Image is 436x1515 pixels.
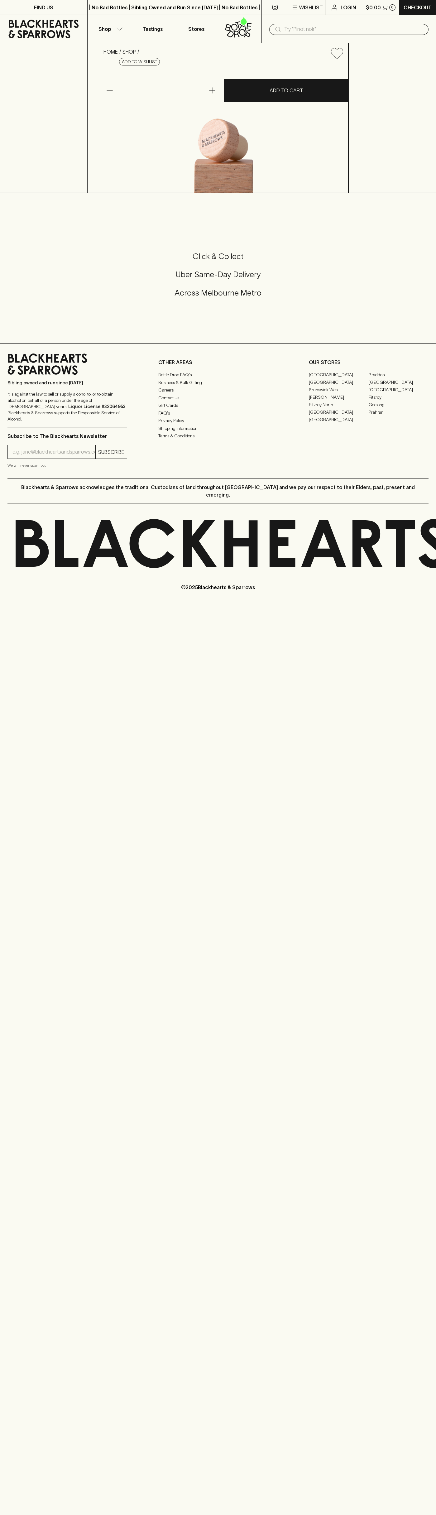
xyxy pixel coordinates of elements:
a: Careers [158,387,278,394]
p: $0.00 [366,4,381,11]
p: Sibling owned and run since [DATE] [7,380,127,386]
button: Add to wishlist [119,58,160,65]
p: FIND US [34,4,53,11]
a: Prahran [369,408,429,416]
p: SUBSCRIBE [98,448,124,456]
p: ADD TO CART [270,87,303,94]
a: Fitzroy North [309,401,369,408]
p: Subscribe to The Blackhearts Newsletter [7,432,127,440]
a: [GEOGRAPHIC_DATA] [309,371,369,378]
a: Bottle Drop FAQ's [158,371,278,379]
div: Call to action block [7,226,429,331]
a: Business & Bulk Gifting [158,379,278,386]
h5: Uber Same-Day Delivery [7,269,429,280]
a: Fitzroy [369,393,429,401]
p: Tastings [143,25,163,33]
p: It is against the law to sell or supply alcohol to, or to obtain alcohol on behalf of a person un... [7,391,127,422]
a: [GEOGRAPHIC_DATA] [369,378,429,386]
p: Blackhearts & Sparrows acknowledges the traditional Custodians of land throughout [GEOGRAPHIC_DAT... [12,483,424,498]
p: Wishlist [299,4,323,11]
a: Contact Us [158,394,278,402]
a: Gift Cards [158,402,278,409]
strong: Liquor License #32064953 [68,404,126,409]
a: Terms & Conditions [158,432,278,440]
a: Privacy Policy [158,417,278,425]
p: OTHER AREAS [158,358,278,366]
a: HOME [103,49,118,55]
a: Tastings [131,15,175,43]
a: [GEOGRAPHIC_DATA] [309,408,369,416]
img: 34256.png [98,64,348,193]
a: Shipping Information [158,425,278,432]
a: [GEOGRAPHIC_DATA] [309,416,369,423]
p: Login [341,4,356,11]
input: Try "Pinot noir" [284,24,424,34]
h5: Across Melbourne Metro [7,288,429,298]
p: We will never spam you [7,462,127,469]
h5: Click & Collect [7,251,429,262]
button: Add to wishlist [328,46,346,61]
a: Braddon [369,371,429,378]
input: e.g. jane@blackheartsandsparrows.com.au [12,447,95,457]
p: 0 [391,6,394,9]
p: Checkout [404,4,432,11]
a: Geelong [369,401,429,408]
a: Brunswick West [309,386,369,393]
button: Shop [88,15,131,43]
button: SUBSCRIBE [96,445,127,459]
p: Shop [98,25,111,33]
a: [GEOGRAPHIC_DATA] [369,386,429,393]
a: FAQ's [158,409,278,417]
a: [PERSON_NAME] [309,393,369,401]
a: SHOP [122,49,136,55]
a: Stores [175,15,218,43]
p: Stores [188,25,204,33]
p: OUR STORES [309,358,429,366]
button: ADD TO CART [224,79,348,102]
a: [GEOGRAPHIC_DATA] [309,378,369,386]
